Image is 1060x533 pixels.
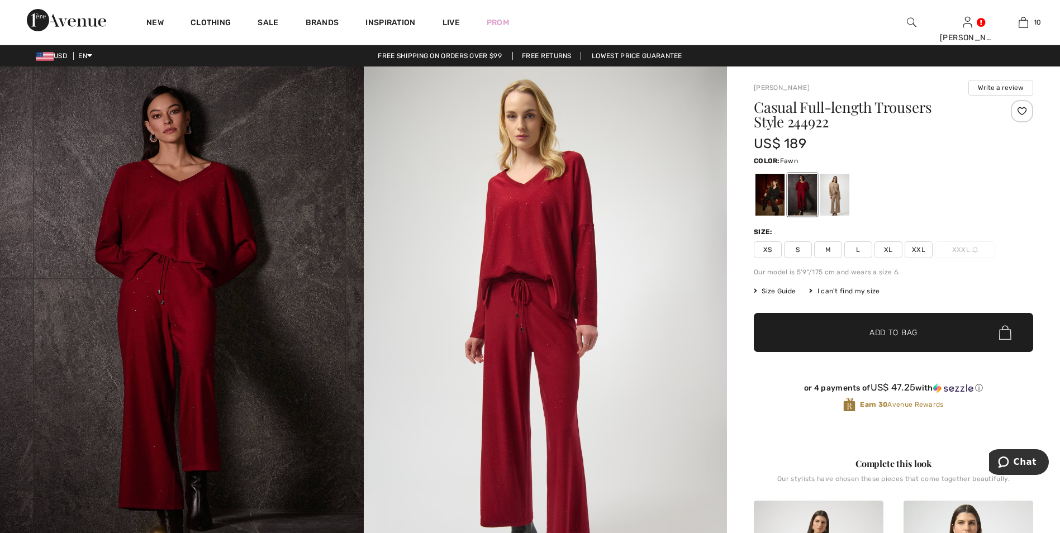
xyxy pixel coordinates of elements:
[972,247,978,253] img: ring-m.svg
[907,16,916,29] img: search the website
[78,52,92,60] span: EN
[869,327,918,339] span: Add to Bag
[754,382,1033,393] div: or 4 payments of with
[754,382,1033,397] div: or 4 payments ofUS$ 47.25withSezzle Click to learn more about Sezzle
[27,9,106,31] img: 1ère Avenue
[754,475,1033,492] div: Our stylists have chosen these pieces that come together beautifully.
[754,267,1033,277] div: Our model is 5'9"/175 cm and wears a size 6.
[754,227,775,237] div: Size:
[820,174,849,216] div: Fawn
[754,313,1033,352] button: Add to Bag
[754,84,810,92] a: [PERSON_NAME]
[365,18,415,30] span: Inspiration
[935,241,995,258] span: XXXL
[754,157,780,165] span: Color:
[780,157,798,165] span: Fawn
[940,32,995,44] div: [PERSON_NAME]
[487,17,509,28] a: Prom
[754,241,782,258] span: XS
[933,383,973,393] img: Sezzle
[996,16,1051,29] a: 10
[583,52,691,60] a: Lowest Price Guarantee
[754,136,806,151] span: US$ 189
[36,52,72,60] span: USD
[369,52,511,60] a: Free shipping on orders over $99
[1019,16,1028,29] img: My Bag
[874,241,902,258] span: XL
[989,449,1049,477] iframe: Opens a widget where you can chat to one of our agents
[754,286,796,296] span: Size Guide
[443,17,460,28] a: Live
[784,241,812,258] span: S
[860,401,887,408] strong: Earn 30
[754,457,1033,470] div: Complete this look
[963,17,972,27] a: Sign In
[860,399,943,410] span: Avenue Rewards
[788,174,817,216] div: Deep cherry
[809,286,880,296] div: I can't find my size
[844,241,872,258] span: L
[905,241,933,258] span: XXL
[306,18,339,30] a: Brands
[814,241,842,258] span: M
[871,382,916,393] span: US$ 47.25
[843,397,855,412] img: Avenue Rewards
[755,174,785,216] div: Black
[146,18,164,30] a: New
[963,16,972,29] img: My Info
[754,100,987,129] h1: Casual Full-length Trousers Style 244922
[258,18,278,30] a: Sale
[999,325,1011,340] img: Bag.svg
[36,52,54,61] img: US Dollar
[1034,17,1042,27] span: 10
[512,52,581,60] a: Free Returns
[968,80,1033,96] button: Write a review
[191,18,231,30] a: Clothing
